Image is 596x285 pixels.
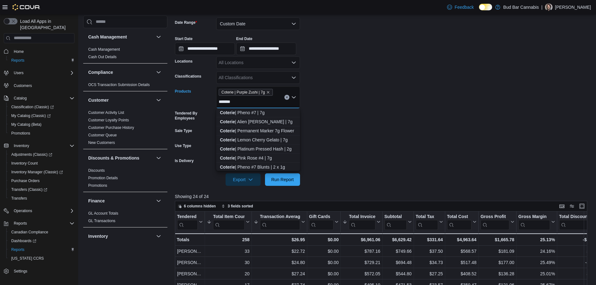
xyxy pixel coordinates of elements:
span: Classification (Classic) [9,103,74,111]
span: Coterie | Purple Zushi | 7g [222,89,265,95]
div: $749.66 [384,247,411,255]
div: Gift Cards [309,214,334,220]
a: Promotions [9,130,33,137]
button: Clear input [284,95,289,100]
button: Custom Date [216,18,300,30]
span: Adjustments (Classic) [11,152,52,157]
button: Users [1,69,77,77]
div: Subtotal [384,214,406,220]
button: Catalog [1,94,77,103]
button: Coterie | Pink Rose #4 | 7g [216,154,300,163]
button: Total Tax [415,214,443,230]
div: | Platinum Pressed Hash | 2g [220,146,296,152]
span: Coterie | Purple Zushi | 7g [219,89,273,96]
button: Transfers [6,194,77,203]
span: OCS Transaction Submission Details [88,82,150,87]
button: Run Report [265,173,300,186]
a: Transfers (Classic) [9,186,50,193]
label: Classifications [175,74,201,79]
label: End Date [236,36,252,41]
div: $4,963.64 [447,236,476,243]
button: Keyboard shortcuts [558,202,566,210]
span: Customers [14,83,32,88]
span: Reports [11,58,24,63]
label: Products [175,89,191,94]
div: Finance [83,210,167,227]
div: Customer [83,109,167,149]
button: Customers [1,81,77,90]
button: Gift Cards [309,214,339,230]
span: Canadian Compliance [9,228,74,236]
a: Customer Queue [88,133,117,137]
div: Discounts & Promotions [83,167,167,192]
div: $27.24 [253,270,305,277]
button: Export [226,173,261,186]
div: Total Discount [559,214,593,230]
div: [PERSON_NAME] [177,247,203,255]
button: Compliance [155,69,162,76]
strong: Coterie [220,165,235,170]
div: 24.16% [518,247,555,255]
a: Feedback [445,1,476,13]
div: $0.00 [309,236,339,243]
span: Promotions [11,131,30,136]
div: Tendered Employee [177,214,198,230]
div: $568.57 [447,247,476,255]
div: $517.48 [447,259,476,266]
p: Showing 24 of 24 [175,193,592,200]
div: $6,629.42 [384,236,411,243]
button: Operations [1,206,77,215]
button: Inventory Count [6,159,77,168]
div: $37.50 [415,247,443,255]
a: Cash Out Details [88,55,117,59]
label: Start Date [175,36,193,41]
div: | Lemon Cherry Gelato | 7g [220,137,296,143]
span: Home [14,49,24,54]
div: $1,665.78 [481,236,514,243]
span: Inventory [14,143,29,148]
span: GL Account Totals [88,211,118,216]
h3: Inventory [88,233,108,239]
div: 33 [207,247,249,255]
h3: Cash Management [88,34,127,40]
span: 6 columns hidden [184,204,216,209]
button: Coterie | Platinum Pressed Hash | 2g [216,145,300,154]
button: Reports [6,245,77,254]
button: Customer [155,96,162,104]
button: My Catalog (Beta) [6,120,77,129]
span: 3 fields sorted [228,204,253,209]
div: Gross Profit [481,214,509,230]
span: Promotion Details [88,176,118,181]
a: My Catalog (Classic) [6,111,77,120]
button: Operations [11,207,35,215]
strong: Coterie [220,146,235,151]
span: My Catalog (Classic) [9,112,74,120]
span: Settings [14,269,27,274]
h3: Customer [88,97,109,103]
button: Users [11,69,26,77]
div: 25.13% [518,236,555,243]
div: Total Tax [415,214,438,230]
span: Classification (Classic) [11,104,54,109]
a: Inventory Count [9,160,40,167]
button: Display options [568,202,576,210]
span: Customer Purchase History [88,125,134,130]
button: Cash Management [88,34,154,40]
a: Settings [11,267,30,275]
div: $408.52 [447,270,476,277]
span: Promotions [9,130,74,137]
a: Customer Loyalty Points [88,118,129,122]
button: Inventory [88,233,154,239]
button: Transaction Average [253,214,305,230]
button: Coterie | Permanent Marker 7g Flower [216,126,300,135]
a: Inventory Manager (Classic) [9,168,65,176]
span: Customer Queue [88,133,117,138]
a: Reports [9,57,27,64]
span: Dashboards [9,237,74,245]
strong: Coterie [220,128,235,133]
div: $572.05 [343,270,380,277]
label: Date Range [175,20,197,25]
div: $544.80 [384,270,411,277]
strong: Coterie [220,137,235,142]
